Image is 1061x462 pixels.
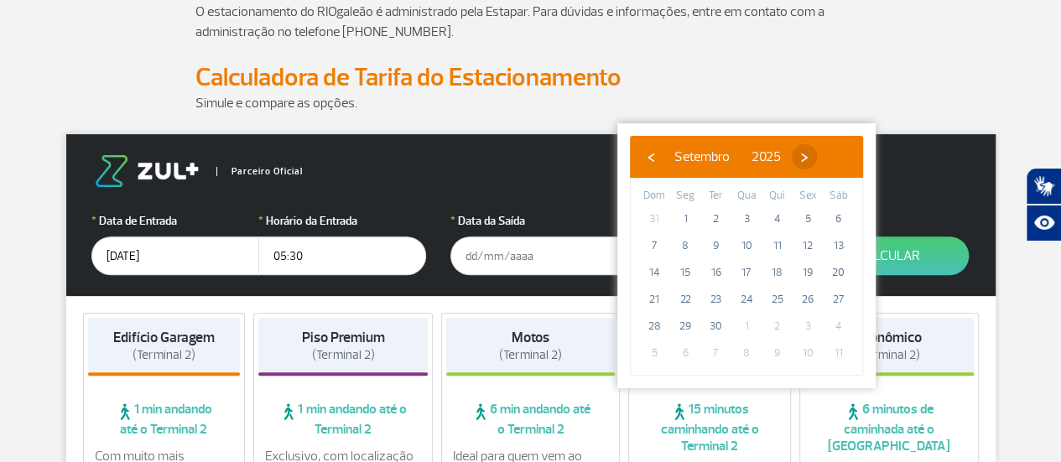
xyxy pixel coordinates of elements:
[672,340,699,366] span: 6
[450,212,618,230] label: Data da Saída
[641,205,668,232] span: 31
[809,236,969,275] button: Calcular
[794,232,821,259] span: 12
[857,347,920,363] span: (Terminal 2)
[702,205,729,232] span: 2
[764,232,791,259] span: 11
[672,313,699,340] span: 29
[794,340,821,366] span: 10
[258,236,426,275] input: hh:mm
[195,62,866,93] h2: Calculadora de Tarifa do Estacionamento
[762,187,793,205] th: weekday
[638,144,663,169] button: ‹
[641,313,668,340] span: 28
[258,212,426,230] label: Horário da Entrada
[825,205,852,232] span: 6
[670,187,701,205] th: weekday
[672,232,699,259] span: 8
[702,259,729,286] span: 16
[764,205,791,232] span: 4
[700,187,731,205] th: weekday
[702,286,729,313] span: 23
[1026,168,1061,241] div: Plugin de acessibilidade da Hand Talk.
[663,144,741,169] button: Setembro
[764,286,791,313] span: 25
[752,148,781,165] span: 2025
[702,313,729,340] span: 30
[733,232,760,259] span: 10
[733,286,760,313] span: 24
[1026,168,1061,205] button: Abrir tradutor de língua de sinais.
[641,340,668,366] span: 5
[794,313,821,340] span: 3
[216,167,303,176] span: Parceiro Oficial
[764,340,791,366] span: 9
[764,313,791,340] span: 2
[512,329,549,346] strong: Motos
[733,205,760,232] span: 3
[825,286,852,313] span: 27
[702,232,729,259] span: 9
[856,329,922,346] strong: Econômico
[794,259,821,286] span: 19
[641,259,668,286] span: 14
[733,313,760,340] span: 1
[499,347,562,363] span: (Terminal 2)
[258,401,428,438] span: 1 min andando até o Terminal 2
[113,329,215,346] strong: Edifício Garagem
[672,286,699,313] span: 22
[641,232,668,259] span: 7
[825,232,852,259] span: 13
[792,144,817,169] button: ›
[88,401,241,438] span: 1 min andando até o Terminal 2
[639,187,670,205] th: weekday
[133,347,195,363] span: (Terminal 2)
[195,2,866,42] p: O estacionamento do RIOgaleão é administrado pela Estapar. Para dúvidas e informações, entre em c...
[825,313,852,340] span: 4
[793,187,824,205] th: weekday
[794,286,821,313] span: 26
[794,205,821,232] span: 5
[825,259,852,286] span: 20
[641,286,668,313] span: 21
[764,259,791,286] span: 18
[741,144,792,169] button: 2025
[311,347,374,363] span: (Terminal 2)
[733,340,760,366] span: 8
[1026,205,1061,241] button: Abrir recursos assistivos.
[731,187,762,205] th: weekday
[733,259,760,286] span: 17
[825,340,852,366] span: 11
[674,148,730,165] span: Setembro
[91,155,202,187] img: logo-zul.png
[633,401,786,454] span: 15 minutos caminhando até o Terminal 2
[450,236,618,275] input: dd/mm/aaaa
[823,187,854,205] th: weekday
[195,93,866,113] p: Simule e compare as opções.
[446,401,616,438] span: 6 min andando até o Terminal 2
[672,259,699,286] span: 15
[301,329,384,346] strong: Piso Premium
[91,236,259,275] input: dd/mm/aaaa
[702,340,729,366] span: 7
[91,212,259,230] label: Data de Entrada
[617,123,876,388] bs-datepicker-container: calendar
[672,205,699,232] span: 1
[804,401,974,454] span: 6 minutos de caminhada até o [GEOGRAPHIC_DATA]
[638,146,817,163] bs-datepicker-navigation-view: ​ ​ ​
